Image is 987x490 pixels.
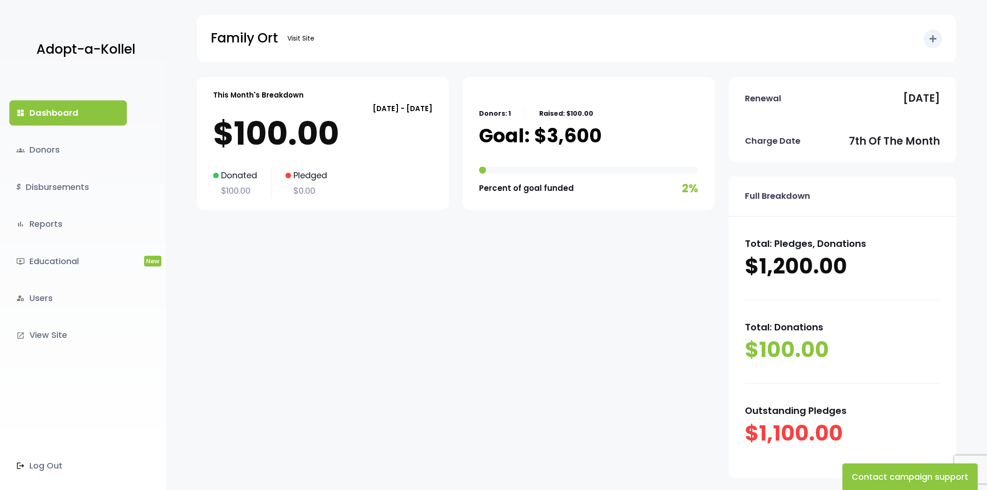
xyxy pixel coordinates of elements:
[745,319,940,336] p: Total: Donations
[745,189,810,203] p: Full Breakdown
[924,29,942,48] button: add
[211,27,278,50] p: Family Ort
[16,181,21,194] i: $
[9,137,127,162] a: groupsDonors
[849,132,940,151] p: 7th of the month
[213,183,257,198] p: $100.00
[16,109,25,117] i: dashboard
[16,220,25,228] i: bar_chart
[745,419,940,448] p: $1,100.00
[745,235,940,252] p: Total: Pledges, Donations
[842,463,978,490] button: Contact campaign support
[283,29,319,48] a: Visit Site
[479,108,511,119] p: Donors: 1
[16,146,25,154] span: groups
[16,257,25,266] i: ondemand_video
[9,211,127,237] a: bar_chartReports
[745,252,940,281] p: $1,200.00
[285,168,327,183] p: Pledged
[9,100,127,126] a: dashboardDashboard
[213,115,432,152] p: $100.00
[16,294,25,302] i: manage_accounts
[213,89,304,101] p: This Month's Breakdown
[16,331,25,340] i: launch
[745,91,781,106] p: Renewal
[903,89,940,108] p: [DATE]
[745,133,800,148] p: Charge Date
[213,168,257,183] p: Donated
[9,286,127,311] a: manage_accountsUsers
[285,183,327,198] p: $0.00
[9,322,127,348] a: launchView Site
[682,178,698,198] p: 2%
[213,102,432,115] p: [DATE] - [DATE]
[745,402,940,419] p: Outstanding Pledges
[927,33,938,44] i: add
[9,453,127,478] a: Log Out
[745,336,940,364] p: $100.00
[9,175,127,200] a: $Disbursements
[479,181,574,196] p: Percent of goal funded
[479,124,602,147] p: Goal: $3,600
[539,108,593,119] p: Raised: $100.00
[144,256,161,266] span: New
[32,27,135,72] a: Adopt-a-Kollel
[36,38,135,61] p: Adopt-a-Kollel
[9,249,127,274] a: ondemand_videoEducationalNew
